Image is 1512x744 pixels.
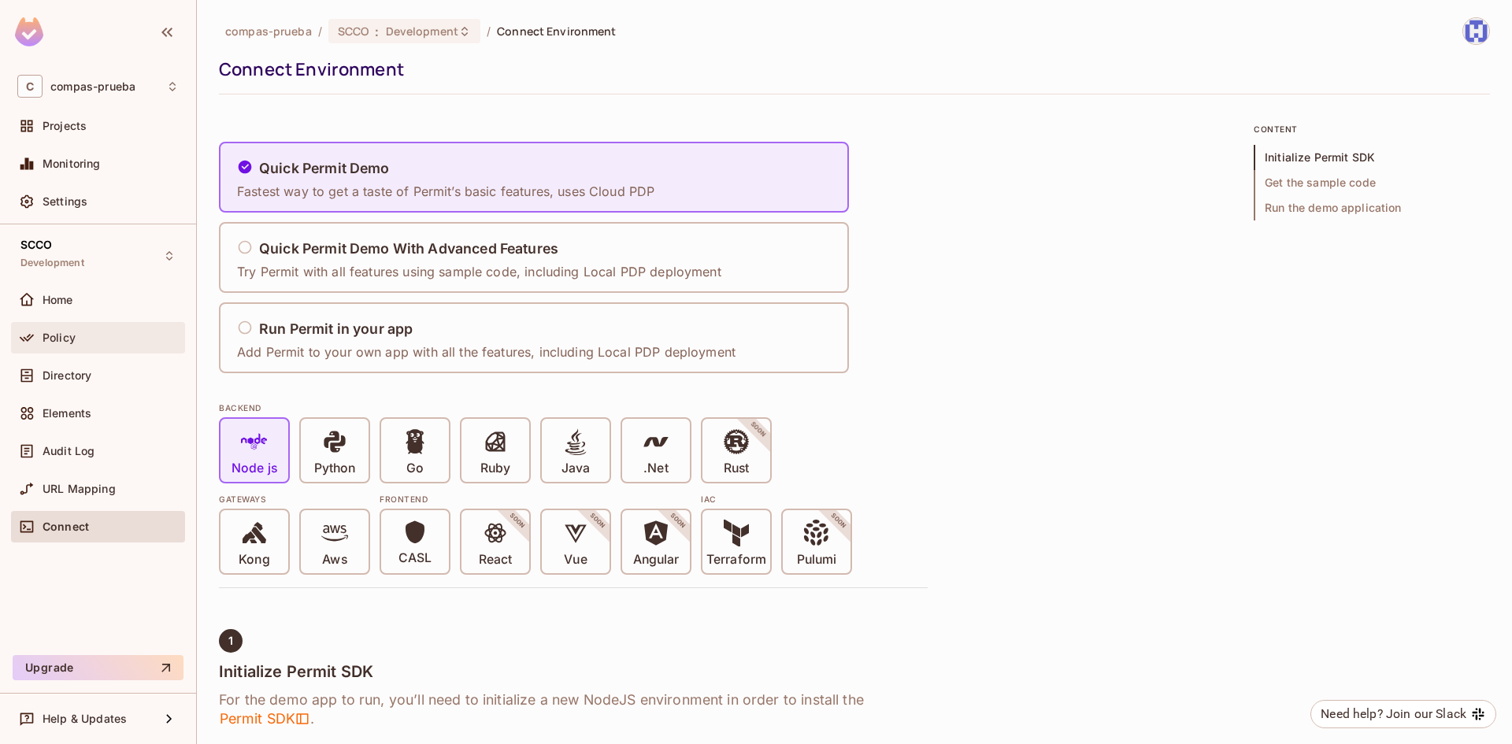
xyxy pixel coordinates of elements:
[487,24,491,39] li: /
[237,263,721,280] p: Try Permit with all features using sample code, including Local PDP deployment
[374,25,380,38] span: :
[20,257,84,269] span: Development
[406,461,424,476] p: Go
[728,399,789,461] span: SOON
[808,490,869,552] span: SOON
[43,407,91,420] span: Elements
[1463,18,1489,44] img: gcarrillo@compas.com.co
[43,331,76,344] span: Policy
[259,161,390,176] h5: Quick Permit Demo
[1254,123,1490,135] p: content
[219,493,370,505] div: Gateways
[17,75,43,98] span: C
[219,662,928,681] h4: Initialize Permit SDK
[480,461,510,476] p: Ruby
[237,183,654,200] p: Fastest way to get a taste of Permit’s basic features, uses Cloud PDP
[701,493,852,505] div: IAC
[380,493,691,505] div: Frontend
[219,690,928,728] h6: For the demo app to run, you’ll need to initialize a new NodeJS environment in order to install t...
[219,709,310,728] span: Permit SDK
[232,461,277,476] p: Node js
[1321,705,1466,724] div: Need help? Join our Slack
[43,483,116,495] span: URL Mapping
[43,195,87,208] span: Settings
[219,402,928,414] div: BACKEND
[259,241,558,257] h5: Quick Permit Demo With Advanced Features
[479,552,512,568] p: React
[43,520,89,533] span: Connect
[1254,170,1490,195] span: Get the sample code
[322,552,346,568] p: Aws
[219,57,1482,81] div: Connect Environment
[314,461,355,476] p: Python
[43,294,73,306] span: Home
[43,713,127,725] span: Help & Updates
[1254,195,1490,220] span: Run the demo application
[237,343,736,361] p: Add Permit to your own app with all the features, including Local PDP deployment
[318,24,322,39] li: /
[13,655,183,680] button: Upgrade
[1254,145,1490,170] span: Initialize Permit SDK
[228,635,233,647] span: 1
[20,239,53,251] span: SCCO
[15,17,43,46] img: SReyMgAAAABJRU5ErkJggg==
[561,461,590,476] p: Java
[225,24,312,39] span: the active workspace
[706,552,766,568] p: Terraform
[647,490,709,552] span: SOON
[564,552,587,568] p: Vue
[487,490,548,552] span: SOON
[643,461,668,476] p: .Net
[633,552,680,568] p: Angular
[497,24,617,39] span: Connect Environment
[797,552,836,568] p: Pulumi
[43,445,94,457] span: Audit Log
[43,157,101,170] span: Monitoring
[239,552,269,568] p: Kong
[398,550,432,566] p: CASL
[567,490,628,552] span: SOON
[43,369,91,382] span: Directory
[259,321,413,337] h5: Run Permit in your app
[50,80,135,93] span: Workspace: compas-prueba
[43,120,87,132] span: Projects
[724,461,749,476] p: Rust
[338,24,369,39] span: SCCO
[386,24,458,39] span: Development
